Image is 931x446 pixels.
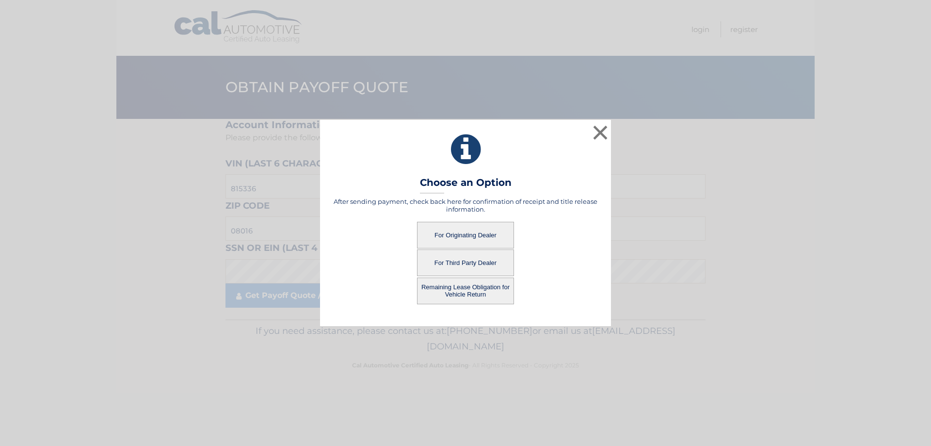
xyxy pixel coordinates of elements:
h3: Choose an Option [420,177,512,194]
button: For Third Party Dealer [417,249,514,276]
h5: After sending payment, check back here for confirmation of receipt and title release information. [332,198,599,213]
button: × [591,123,610,142]
button: Remaining Lease Obligation for Vehicle Return [417,278,514,304]
button: For Originating Dealer [417,222,514,248]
